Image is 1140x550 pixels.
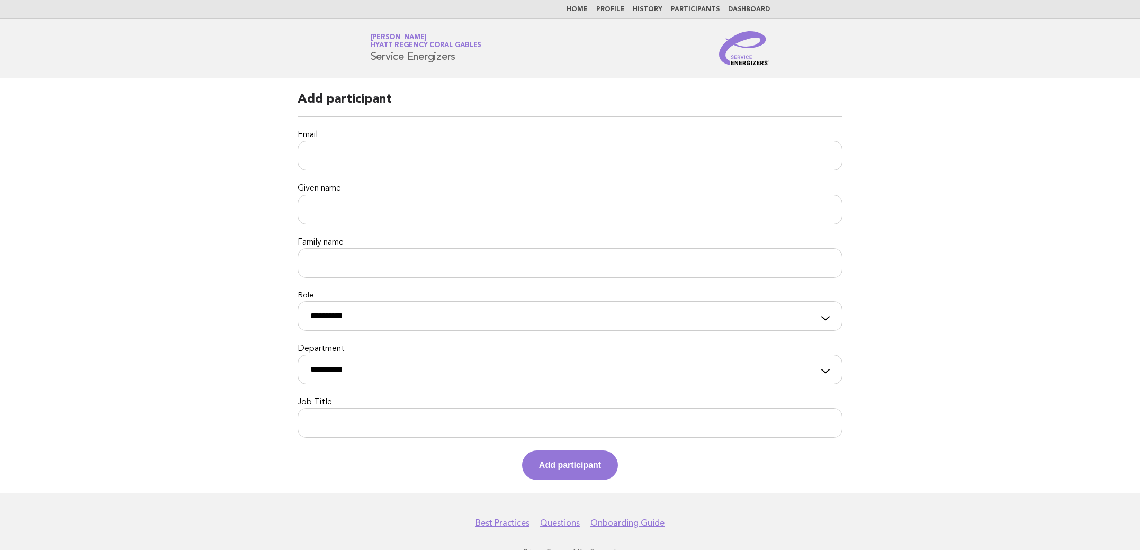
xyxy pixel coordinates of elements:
img: Service Energizers [719,31,770,65]
label: Department [298,344,842,355]
label: Job Title [298,397,842,408]
a: [PERSON_NAME]Hyatt Regency Coral Gables [371,34,482,49]
a: Dashboard [728,6,770,13]
a: Participants [671,6,720,13]
label: Given name [298,183,842,194]
label: Email [298,130,842,141]
a: Onboarding Guide [590,518,665,528]
h1: Service Energizers [371,34,482,62]
span: Hyatt Regency Coral Gables [371,42,482,49]
label: Role [298,291,842,301]
a: Home [567,6,588,13]
label: Family name [298,237,842,248]
a: Profile [596,6,624,13]
a: Questions [540,518,580,528]
a: History [633,6,662,13]
button: Add participant [522,450,618,480]
a: Best Practices [475,518,529,528]
h2: Add participant [298,91,842,117]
